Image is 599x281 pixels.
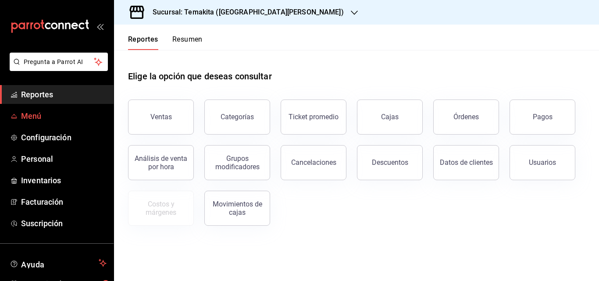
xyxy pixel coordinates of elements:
h1: Elige la opción que deseas consultar [128,70,272,83]
div: navigation tabs [128,35,203,50]
span: Reportes [21,89,107,100]
div: Cancelaciones [291,158,336,167]
div: Pagos [533,113,553,121]
a: Cajas [357,100,423,135]
div: Ticket promedio [289,113,339,121]
div: Órdenes [453,113,479,121]
button: Usuarios [510,145,575,180]
button: Ventas [128,100,194,135]
button: Contrata inventarios para ver este reporte [128,191,194,226]
button: Movimientos de cajas [204,191,270,226]
span: Personal [21,153,107,165]
div: Usuarios [529,158,556,167]
div: Costos y márgenes [134,200,188,217]
button: open_drawer_menu [96,23,103,30]
span: Configuración [21,132,107,143]
span: Menú [21,110,107,122]
button: Pregunta a Parrot AI [10,53,108,71]
div: Datos de clientes [440,158,493,167]
span: Ayuda [21,258,95,268]
button: Resumen [172,35,203,50]
button: Cancelaciones [281,145,346,180]
span: Pregunta a Parrot AI [24,57,94,67]
h3: Sucursal: Temakita ([GEOGRAPHIC_DATA][PERSON_NAME]) [146,7,344,18]
button: Análisis de venta por hora [128,145,194,180]
span: Facturación [21,196,107,208]
div: Descuentos [372,158,408,167]
button: Grupos modificadores [204,145,270,180]
button: Pagos [510,100,575,135]
button: Ticket promedio [281,100,346,135]
a: Pregunta a Parrot AI [6,64,108,73]
div: Grupos modificadores [210,154,264,171]
div: Cajas [381,112,399,122]
div: Análisis de venta por hora [134,154,188,171]
span: Inventarios [21,174,107,186]
div: Ventas [150,113,172,121]
div: Movimientos de cajas [210,200,264,217]
div: Categorías [221,113,254,121]
button: Reportes [128,35,158,50]
button: Descuentos [357,145,423,180]
button: Órdenes [433,100,499,135]
span: Suscripción [21,217,107,229]
button: Datos de clientes [433,145,499,180]
button: Categorías [204,100,270,135]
